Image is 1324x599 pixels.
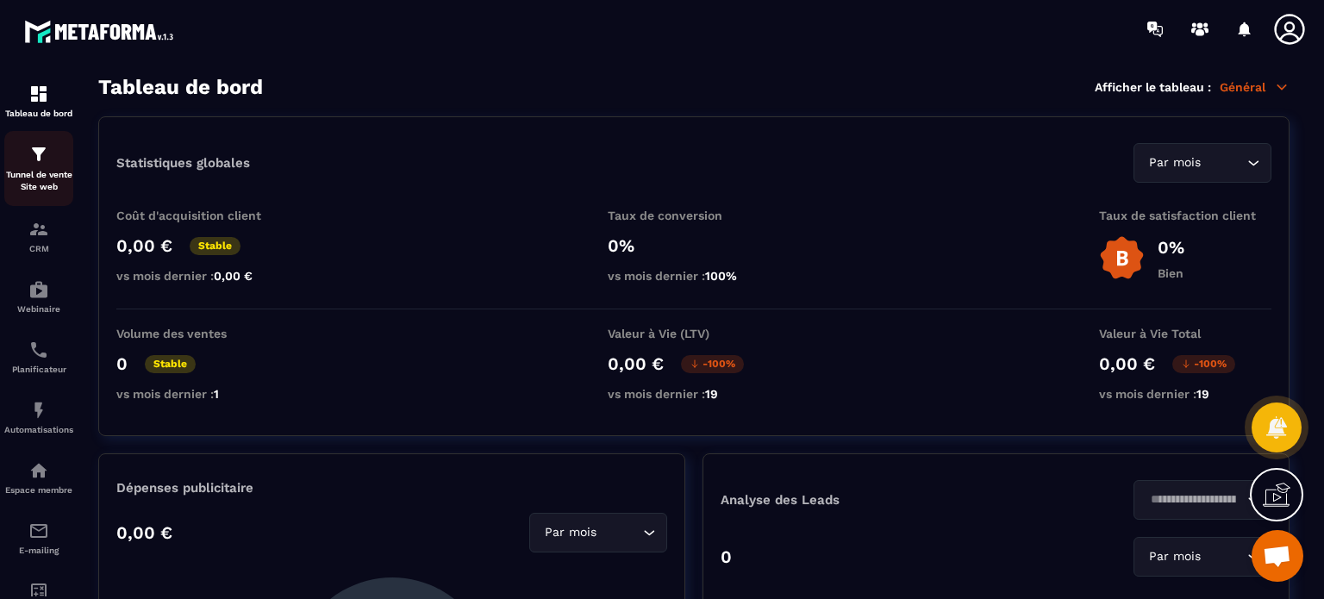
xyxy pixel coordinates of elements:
[1134,537,1271,577] div: Search for option
[4,447,73,508] a: automationsautomationsEspace membre
[1196,387,1209,401] span: 19
[116,353,128,374] p: 0
[1145,547,1204,566] span: Par mois
[4,206,73,266] a: formationformationCRM
[1220,79,1290,95] p: Général
[145,355,196,373] p: Stable
[608,327,780,340] p: Valeur à Vie (LTV)
[681,355,744,373] p: -100%
[705,269,737,283] span: 100%
[1099,235,1145,281] img: b-badge-o.b3b20ee6.svg
[116,235,172,256] p: 0,00 €
[1134,143,1271,183] div: Search for option
[214,387,219,401] span: 1
[116,387,289,401] p: vs mois dernier :
[28,219,49,240] img: formation
[24,16,179,47] img: logo
[28,400,49,421] img: automations
[608,269,780,283] p: vs mois dernier :
[214,269,253,283] span: 0,00 €
[28,460,49,481] img: automations
[1252,530,1303,582] div: Ouvrir le chat
[1099,327,1271,340] p: Valeur à Vie Total
[116,155,250,171] p: Statistiques globales
[600,523,639,542] input: Search for option
[1204,547,1243,566] input: Search for option
[98,75,263,99] h3: Tableau de bord
[1099,209,1271,222] p: Taux de satisfaction client
[116,522,172,543] p: 0,00 €
[1134,480,1271,520] div: Search for option
[116,209,289,222] p: Coût d'acquisition client
[1158,266,1184,280] p: Bien
[4,109,73,118] p: Tableau de bord
[4,327,73,387] a: schedulerschedulerPlanificateur
[705,387,718,401] span: 19
[4,244,73,253] p: CRM
[1145,153,1204,172] span: Par mois
[1095,80,1211,94] p: Afficher le tableau :
[116,269,289,283] p: vs mois dernier :
[4,425,73,434] p: Automatisations
[4,266,73,327] a: automationsautomationsWebinaire
[4,304,73,314] p: Webinaire
[721,492,996,508] p: Analyse des Leads
[28,521,49,541] img: email
[721,546,732,567] p: 0
[116,480,667,496] p: Dépenses publicitaire
[28,144,49,165] img: formation
[28,340,49,360] img: scheduler
[4,485,73,495] p: Espace membre
[1158,237,1184,258] p: 0%
[1172,355,1235,373] p: -100%
[1099,353,1155,374] p: 0,00 €
[4,508,73,568] a: emailemailE-mailing
[608,353,664,374] p: 0,00 €
[4,365,73,374] p: Planificateur
[1145,490,1243,509] input: Search for option
[4,71,73,131] a: formationformationTableau de bord
[4,169,73,193] p: Tunnel de vente Site web
[28,84,49,104] img: formation
[190,237,240,255] p: Stable
[608,387,780,401] p: vs mois dernier :
[1204,153,1243,172] input: Search for option
[28,279,49,300] img: automations
[540,523,600,542] span: Par mois
[608,235,780,256] p: 0%
[4,131,73,206] a: formationformationTunnel de vente Site web
[4,546,73,555] p: E-mailing
[608,209,780,222] p: Taux de conversion
[1099,387,1271,401] p: vs mois dernier :
[4,387,73,447] a: automationsautomationsAutomatisations
[529,513,667,552] div: Search for option
[116,327,289,340] p: Volume des ventes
